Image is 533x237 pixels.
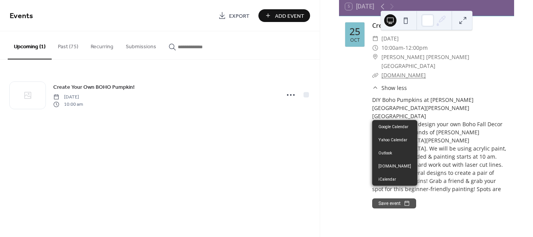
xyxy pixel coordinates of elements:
span: 10:00 am [53,101,83,108]
span: [PERSON_NAME] [PERSON_NAME] [GEOGRAPHIC_DATA] [381,52,508,71]
span: Google Calendar [378,124,408,130]
div: ​ [372,52,378,62]
span: Outlook [378,150,392,156]
span: Export [229,12,250,20]
button: Submissions [120,31,162,59]
a: Yahoo Calendar [372,133,417,146]
div: ​ [372,34,378,43]
button: Past (75) [52,31,84,59]
a: Create Your Own BOHO Pumpkin! [53,83,135,91]
button: Upcoming (1) [8,31,52,59]
span: [DATE] [381,34,399,43]
div: Oct [350,38,360,43]
a: [DOMAIN_NAME] [381,71,426,79]
span: Create Your Own BOHO Pumpkin! [53,83,135,91]
span: [DATE] [53,94,83,101]
span: - [403,43,405,52]
div: DIY Boho Pumpkins at [PERSON_NAME][GEOGRAPHIC_DATA][PERSON_NAME] [GEOGRAPHIC_DATA] Join us to pai... [372,96,508,217]
span: Yahoo Calendar [378,137,407,143]
div: ​ [372,84,378,92]
button: Recurring [84,31,120,59]
span: Add Event [275,12,304,20]
a: [DOMAIN_NAME] [372,159,417,173]
div: ​ [372,43,378,52]
div: 25 [349,27,360,36]
button: Save event [372,198,416,208]
button: Add Event [258,9,310,22]
a: Create Your Own BOHO Pumpkin! [372,21,472,30]
a: Export [213,9,255,22]
span: 12:00pm [405,43,428,52]
span: 10:00am [381,43,403,52]
a: Google Calendar [372,120,417,133]
span: iCalendar [378,176,396,183]
span: [DOMAIN_NAME] [378,163,411,169]
div: ​ [372,71,378,80]
span: Show less [381,84,407,92]
button: ​Show less [372,84,407,92]
span: Events [10,8,33,24]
